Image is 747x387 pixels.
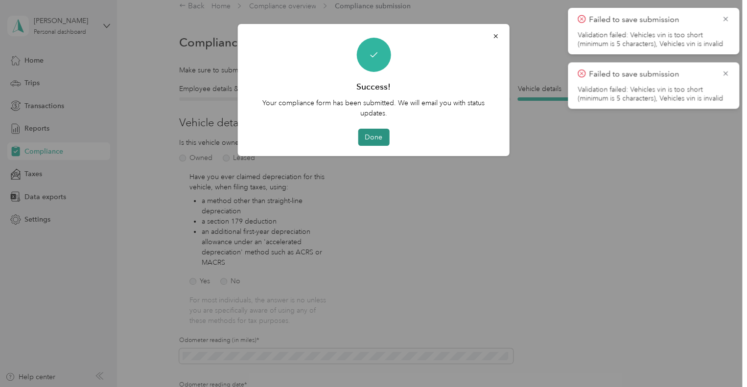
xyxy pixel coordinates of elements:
p: Your compliance form has been submitted. We will email you with status updates. [252,98,496,118]
button: Done [358,129,389,146]
li: Validation failed: Vehicles vin is too short (minimum is 5 characters), Vehicles vin is invalid [578,85,729,103]
h3: Success! [356,81,391,93]
p: Failed to save submission [589,68,714,80]
p: Failed to save submission [589,14,714,26]
li: Validation failed: Vehicles vin is too short (minimum is 5 characters), Vehicles vin is invalid [578,31,729,48]
iframe: Everlance-gr Chat Button Frame [692,332,747,387]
